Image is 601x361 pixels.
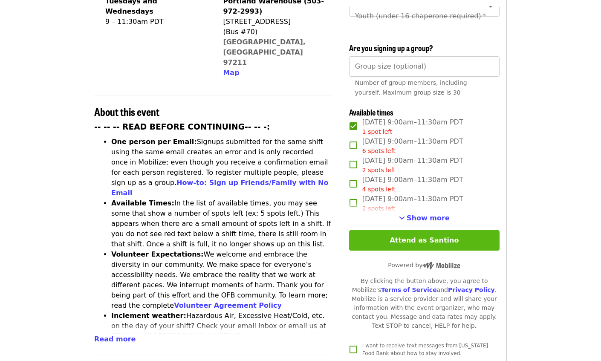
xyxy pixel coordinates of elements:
strong: Inclement weather: [111,312,186,320]
strong: One person per Email: [111,138,197,146]
a: Privacy Policy [448,286,495,293]
button: Attend as Santino [349,230,500,251]
span: I want to receive text messages from [US_STATE] Food Bank about how to stay involved. [362,343,488,356]
a: Terms of Service [381,286,437,293]
span: [DATE] 9:00am–11:30am PDT [362,117,463,136]
span: About this event [94,104,159,119]
a: Volunteer Agreement Policy [174,301,282,309]
span: Map [223,69,239,77]
span: Available times [349,107,393,118]
span: Powered by [388,262,460,269]
strong: Available Times: [111,199,174,207]
button: See more timeslots [399,213,450,223]
img: Powered by Mobilize [422,262,460,269]
button: Read more [94,334,136,344]
li: We welcome and embrace the diversity in our community. We make space for everyone’s accessibility... [111,249,332,311]
span: [DATE] 9:00am–11:30am PDT [362,136,463,156]
div: [STREET_ADDRESS] [223,17,324,27]
span: [DATE] 9:00am–11:30am PDT [362,175,463,194]
span: [DATE] 9:00am–11:30am PDT [362,194,463,213]
span: Number of group members, including yourself. Maximum group size is 30 [355,79,467,96]
li: Signups submitted for the same shift using the same email creates an error and is only recorded o... [111,137,332,198]
div: (Bus #70) [223,27,324,37]
div: By clicking the button above, you agree to Mobilize's and . Mobilize is a service provider and wi... [349,277,500,330]
li: In the list of available times, you may see some that show a number of spots left (ex: 5 spots le... [111,198,332,249]
a: [GEOGRAPHIC_DATA], [GEOGRAPHIC_DATA] 97211 [223,38,306,66]
span: Read more [94,335,136,343]
span: 4 spots left [362,186,396,193]
div: 9 – 11:30am PDT [105,17,206,27]
span: 1 spot left [362,128,393,135]
span: 2 spots left [362,205,396,212]
button: Map [223,68,239,78]
span: Are you signing up a group? [349,42,433,53]
span: 2 spots left [362,167,396,173]
input: [object Object] [349,56,500,77]
span: [DATE] 9:00am–11:30am PDT [362,156,463,175]
span: 6 spots left [362,147,396,154]
strong: Volunteer Expectations: [111,250,204,258]
button: Open [485,0,497,12]
strong: -- -- -- READ BEFORE CONTINUING-- -- -: [94,122,270,131]
span: Show more [407,214,450,222]
a: How-to: Sign up Friends/Family with No Email [111,179,329,197]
